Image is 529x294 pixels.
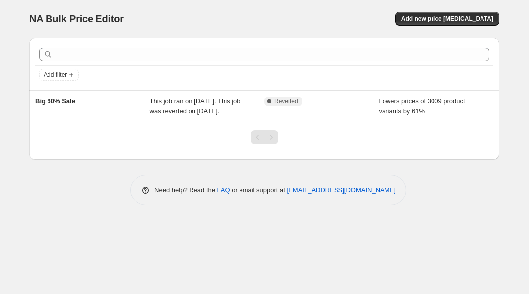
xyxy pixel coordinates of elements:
[251,130,278,144] nav: Pagination
[401,15,493,23] span: Add new price [MEDICAL_DATA]
[395,12,499,26] button: Add new price [MEDICAL_DATA]
[217,186,230,194] a: FAQ
[150,98,240,115] span: This job ran on [DATE]. This job was reverted on [DATE].
[230,186,287,194] span: or email support at
[379,98,465,115] span: Lowers prices of 3009 product variants by 61%
[154,186,217,194] span: Need help? Read the
[274,98,298,105] span: Reverted
[29,13,124,24] span: NA Bulk Price Editor
[39,69,79,81] button: Add filter
[35,98,75,105] span: Big 60% Sale
[287,186,396,194] a: [EMAIL_ADDRESS][DOMAIN_NAME]
[44,71,67,79] span: Add filter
